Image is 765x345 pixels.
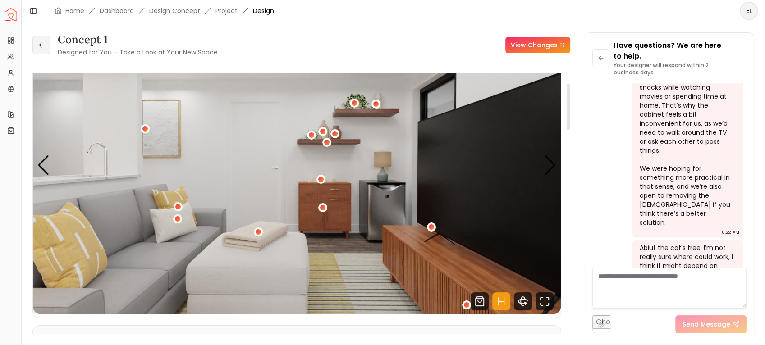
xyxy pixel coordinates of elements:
[149,6,200,15] li: Design Concept
[471,292,489,310] svg: Shop Products from this design
[65,6,84,15] a: Home
[55,6,274,15] nav: breadcrumb
[492,292,510,310] svg: Hotspots Toggle
[741,3,757,19] span: EL
[514,292,532,310] svg: 360 View
[58,32,218,47] h3: concept 1
[33,17,561,314] div: Carousel
[536,292,554,310] svg: Fullscreen
[100,6,134,15] a: Dashboard
[722,228,739,237] div: 8:22 PM
[740,2,758,20] button: EL
[5,8,17,21] a: Spacejoy
[33,17,561,314] div: 4 / 5
[33,17,561,314] img: Design Render 4
[544,155,556,175] div: Next slide
[613,40,747,62] p: Have questions? We are here to help.
[5,8,17,21] img: Spacejoy Logo
[58,48,218,57] small: Designed for You – Take a Look at Your New Space
[37,155,50,175] div: Previous slide
[253,6,274,15] span: Design
[613,62,747,76] p: Your designer will respond within 2 business days.
[505,37,570,53] a: View Changes
[640,243,734,288] div: Abiut the cat's tree. I’m not really sure where could work, I think it might depend on what other...
[215,6,238,15] a: Project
